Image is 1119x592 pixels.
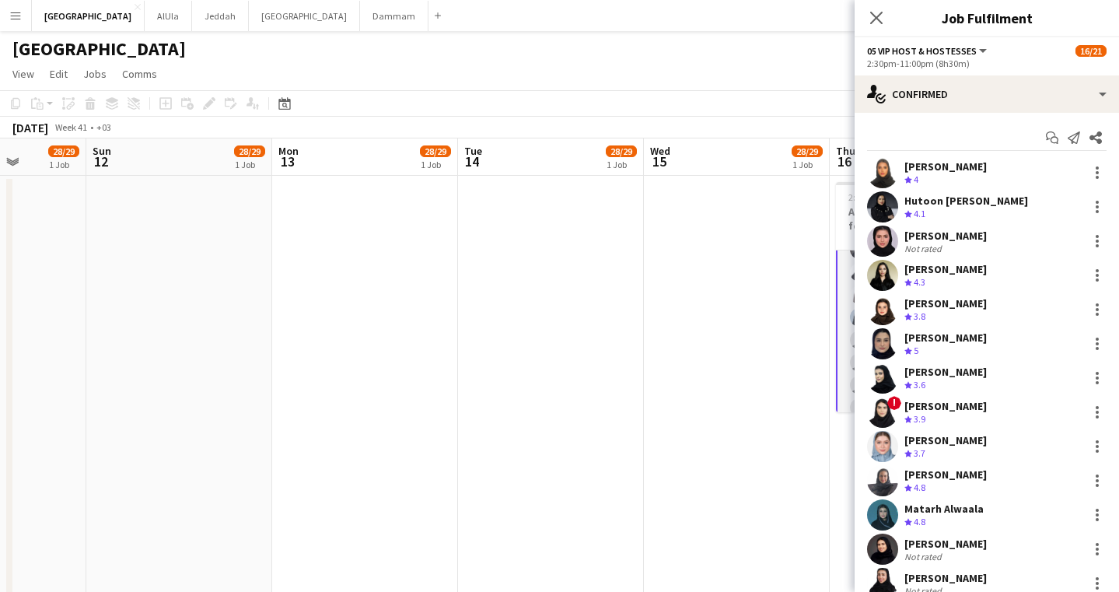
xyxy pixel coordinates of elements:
[90,152,111,170] span: 12
[12,67,34,81] span: View
[12,37,186,61] h1: [GEOGRAPHIC_DATA]
[276,152,299,170] span: 13
[914,173,918,185] span: 4
[904,399,987,413] div: [PERSON_NAME]
[867,45,989,57] button: 05 VIP Host & Hostesses
[44,64,74,84] a: Edit
[904,537,987,551] div: [PERSON_NAME]
[836,182,1010,412] app-job-card: 2:30pm-11:00pm (8h30m)16/21Award ceremony sport federation2 Roles[PERSON_NAME][PERSON_NAME]Matarh...
[122,67,157,81] span: Comms
[234,145,265,157] span: 28/29
[904,468,987,482] div: [PERSON_NAME]
[855,8,1119,28] h3: Job Fulfilment
[83,67,107,81] span: Jobs
[650,144,670,158] span: Wed
[462,152,482,170] span: 14
[914,516,925,527] span: 4.8
[235,159,264,170] div: 1 Job
[96,121,111,133] div: +03
[848,191,951,203] span: 2:30pm-11:00pm (8h30m)
[887,396,901,410] span: !
[914,413,925,425] span: 3.9
[904,433,987,447] div: [PERSON_NAME]
[904,551,945,562] div: Not rated
[914,276,925,288] span: 4.3
[1075,45,1107,57] span: 16/21
[145,1,192,31] button: AlUla
[51,121,90,133] span: Week 41
[904,331,987,345] div: [PERSON_NAME]
[914,482,925,493] span: 4.8
[914,379,925,391] span: 3.6
[249,1,360,31] button: [GEOGRAPHIC_DATA]
[792,145,823,157] span: 28/29
[77,64,113,84] a: Jobs
[421,159,450,170] div: 1 Job
[192,1,249,31] button: Jeddah
[792,159,822,170] div: 1 Job
[6,64,40,84] a: View
[464,144,482,158] span: Tue
[904,229,987,243] div: [PERSON_NAME]
[904,159,987,173] div: [PERSON_NAME]
[904,296,987,310] div: [PERSON_NAME]
[914,447,925,459] span: 3.7
[904,571,987,585] div: [PERSON_NAME]
[904,262,987,276] div: [PERSON_NAME]
[914,310,925,322] span: 3.8
[607,159,636,170] div: 1 Job
[904,365,987,379] div: [PERSON_NAME]
[50,67,68,81] span: Edit
[904,194,1028,208] div: Hutoon [PERSON_NAME]
[914,208,925,219] span: 4.1
[93,144,111,158] span: Sun
[278,144,299,158] span: Mon
[867,58,1107,69] div: 2:30pm-11:00pm (8h30m)
[12,120,48,135] div: [DATE]
[904,243,945,254] div: Not rated
[32,1,145,31] button: [GEOGRAPHIC_DATA]
[836,144,855,158] span: Thu
[904,502,984,516] div: Matarh Alwaala
[867,45,977,57] span: 05 VIP Host & Hostesses
[914,345,918,356] span: 5
[49,159,79,170] div: 1 Job
[855,75,1119,113] div: Confirmed
[420,145,451,157] span: 28/29
[648,152,670,170] span: 15
[836,205,1010,233] h3: Award ceremony sport federation
[834,152,855,170] span: 16
[360,1,428,31] button: Dammam
[606,145,637,157] span: 28/29
[48,145,79,157] span: 28/29
[116,64,163,84] a: Comms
